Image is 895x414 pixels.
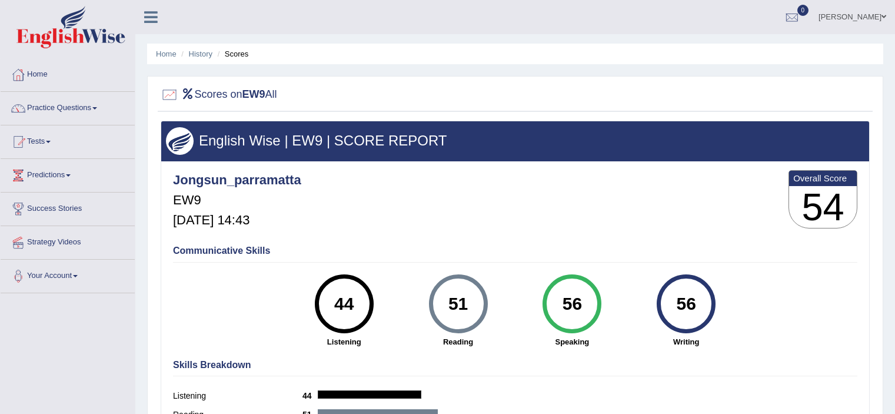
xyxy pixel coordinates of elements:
a: Predictions [1,159,135,188]
b: 44 [302,391,318,400]
a: Home [1,58,135,88]
li: Scores [215,48,249,59]
b: Overall Score [793,173,853,183]
div: 44 [322,279,365,329]
h4: Jongsun_parramatta [173,173,301,187]
div: 51 [437,279,480,329]
strong: Writing [635,336,737,347]
a: History [189,49,212,58]
h4: Communicative Skills [173,246,857,256]
a: Success Stories [1,193,135,222]
span: 0 [797,5,809,16]
a: Your Account [1,260,135,289]
div: 56 [665,279,708,329]
h3: English Wise | EW9 | SCORE REPORT [166,133,864,148]
h5: EW9 [173,193,301,207]
a: Home [156,49,177,58]
strong: Listening [293,336,395,347]
strong: Reading [407,336,510,347]
div: 56 [551,279,594,329]
strong: Speaking [521,336,623,347]
a: Practice Questions [1,92,135,121]
h4: Skills Breakdown [173,360,857,370]
img: wings.png [166,127,194,155]
h3: 54 [789,186,857,228]
h2: Scores on All [161,86,277,104]
h5: [DATE] 14:43 [173,213,301,227]
a: Tests [1,125,135,155]
b: EW9 [242,88,265,100]
a: Strategy Videos [1,226,135,256]
label: Listening [173,390,302,402]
